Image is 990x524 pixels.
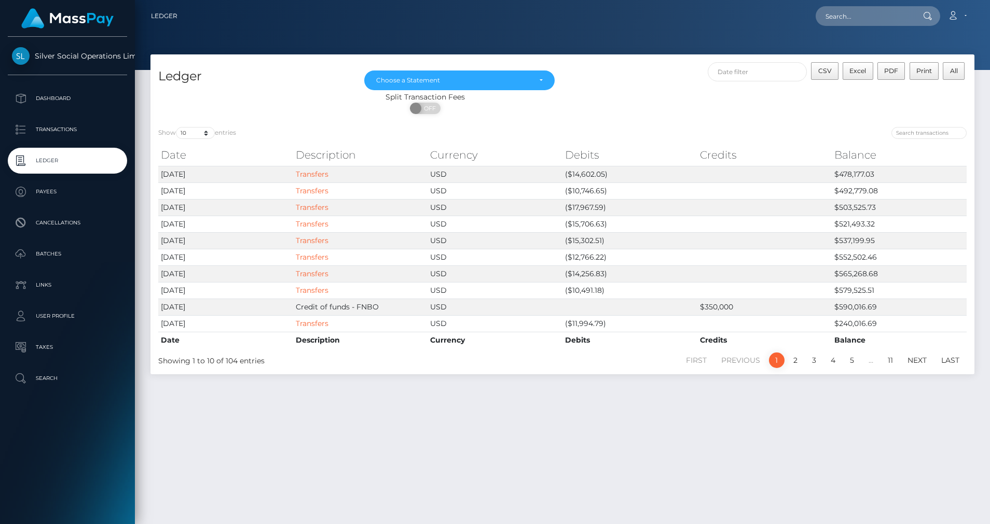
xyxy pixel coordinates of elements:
[12,308,123,324] p: User Profile
[936,352,965,368] a: Last
[12,47,30,65] img: Silver Social Operations Limited
[428,332,562,348] th: Currency
[832,216,967,232] td: $521,493.32
[296,203,328,212] a: Transfers
[12,339,123,355] p: Taxes
[832,315,967,332] td: $240,016.69
[158,282,293,299] td: [DATE]
[832,232,967,249] td: $537,199.95
[12,153,123,168] p: Ledger
[902,352,932,368] a: Next
[151,5,177,27] a: Ledger
[832,166,967,182] td: $478,177.03
[811,62,838,80] button: CSV
[428,232,562,249] td: USD
[176,127,215,139] select: Showentries
[12,122,123,137] p: Transactions
[158,299,293,315] td: [DATE]
[708,62,807,81] input: Date filter
[562,265,697,282] td: ($14,256.83)
[832,199,967,216] td: $503,525.73
[150,92,700,103] div: Split Transaction Fees
[12,91,123,106] p: Dashboard
[788,352,803,368] a: 2
[296,286,328,295] a: Transfers
[697,332,832,348] th: Credits
[832,299,967,315] td: $590,016.69
[562,232,697,249] td: ($15,302.51)
[832,145,967,165] th: Balance
[428,249,562,265] td: USD
[891,127,967,139] input: Search transactions
[296,319,328,328] a: Transfers
[158,232,293,249] td: [DATE]
[562,216,697,232] td: ($15,706.63)
[8,148,127,174] a: Ledger
[697,299,832,315] td: $350,000
[416,103,442,114] span: OFF
[916,67,932,75] span: Print
[8,303,127,329] a: User Profile
[428,182,562,199] td: USD
[8,117,127,143] a: Transactions
[562,145,697,165] th: Debits
[158,67,349,86] h4: Ledger
[296,169,328,179] a: Transfers
[158,182,293,199] td: [DATE]
[562,282,697,299] td: ($10,491.18)
[8,179,127,205] a: Payees
[806,352,822,368] a: 3
[12,184,123,200] p: Payees
[158,145,293,165] th: Date
[950,67,958,75] span: All
[825,352,841,368] a: 4
[8,51,127,61] span: Silver Social Operations Limited
[832,282,967,299] td: $579,525.51
[8,334,127,360] a: Taxes
[832,249,967,265] td: $552,502.46
[8,365,127,391] a: Search
[849,67,866,75] span: Excel
[884,67,898,75] span: PDF
[293,332,428,348] th: Description
[296,186,328,195] a: Transfers
[158,249,293,265] td: [DATE]
[296,236,328,245] a: Transfers
[293,145,428,165] th: Description
[562,182,697,199] td: ($10,746.65)
[158,265,293,282] td: [DATE]
[877,62,905,80] button: PDF
[697,145,832,165] th: Credits
[158,315,293,332] td: [DATE]
[943,62,965,80] button: All
[21,8,114,29] img: MassPay Logo
[8,86,127,111] a: Dashboard
[562,315,697,332] td: ($11,994.79)
[376,76,531,84] div: Choose a Statement
[832,332,967,348] th: Balance
[158,351,486,366] div: Showing 1 to 10 of 104 entries
[428,265,562,282] td: USD
[8,241,127,267] a: Batches
[296,269,328,278] a: Transfers
[428,145,562,165] th: Currency
[296,219,328,229] a: Transfers
[428,282,562,299] td: USD
[882,352,899,368] a: 11
[844,352,860,368] a: 5
[12,246,123,262] p: Batches
[428,199,562,216] td: USD
[8,272,127,298] a: Links
[562,332,697,348] th: Debits
[158,127,236,139] label: Show entries
[910,62,939,80] button: Print
[158,216,293,232] td: [DATE]
[158,166,293,182] td: [DATE]
[769,352,785,368] a: 1
[428,166,562,182] td: USD
[818,67,832,75] span: CSV
[12,371,123,386] p: Search
[428,216,562,232] td: USD
[158,199,293,216] td: [DATE]
[158,332,293,348] th: Date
